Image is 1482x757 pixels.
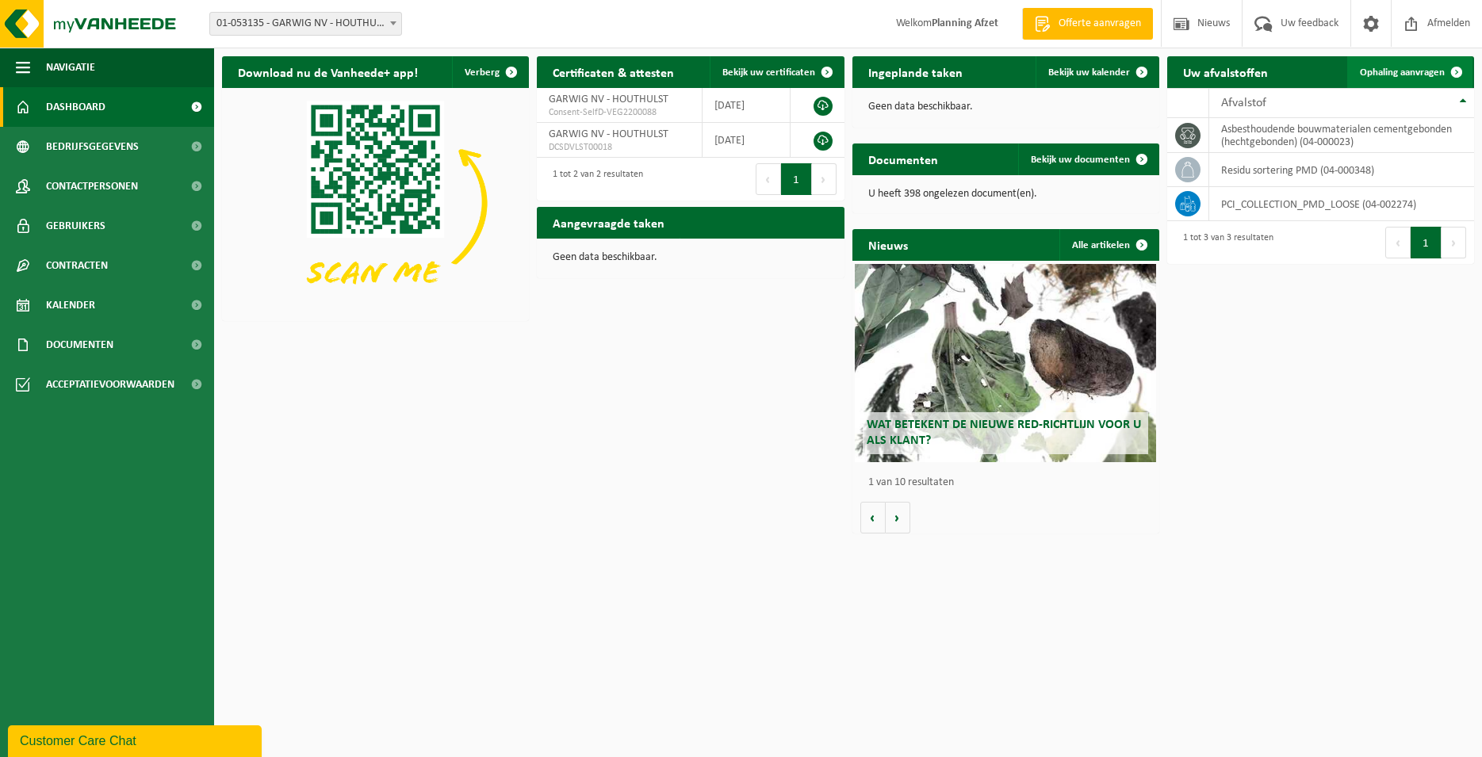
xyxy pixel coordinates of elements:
a: Offerte aanvragen [1022,8,1153,40]
span: Kalender [46,285,95,325]
span: Ophaling aanvragen [1360,67,1445,78]
span: Offerte aanvragen [1055,16,1145,32]
td: residu sortering PMD (04-000348) [1209,153,1474,187]
h2: Nieuws [852,229,924,260]
p: Geen data beschikbaar. [553,252,828,263]
button: Next [812,163,837,195]
span: DCSDVLST00018 [549,141,690,154]
a: Ophaling aanvragen [1347,56,1472,88]
div: 1 tot 3 van 3 resultaten [1175,225,1273,260]
span: Bedrijfsgegevens [46,127,139,166]
p: 1 van 10 resultaten [868,477,1151,488]
p: U heeft 398 ongelezen document(en). [868,189,1143,200]
td: [DATE] [703,123,791,158]
button: 1 [781,163,812,195]
span: Documenten [46,325,113,365]
h2: Uw afvalstoffen [1167,56,1284,87]
a: Bekijk uw kalender [1036,56,1158,88]
td: PCI_COLLECTION_PMD_LOOSE (04-002274) [1209,187,1474,221]
button: Previous [1385,227,1411,258]
h2: Certificaten & attesten [537,56,690,87]
span: Dashboard [46,87,105,127]
button: Volgende [886,502,910,533]
td: asbesthoudende bouwmaterialen cementgebonden (hechtgebonden) (04-000023) [1209,118,1474,153]
span: Wat betekent de nieuwe RED-richtlijn voor u als klant? [867,419,1141,446]
a: Bekijk uw certificaten [710,56,843,88]
span: Contracten [46,246,108,285]
span: GARWIG NV - HOUTHULST [549,94,668,105]
img: Download de VHEPlus App [222,88,529,318]
h2: Aangevraagde taken [537,207,680,238]
span: Contactpersonen [46,166,138,206]
a: Wat betekent de nieuwe RED-richtlijn voor u als klant? [855,264,1156,462]
span: Gebruikers [46,206,105,246]
button: Next [1442,227,1466,258]
h2: Ingeplande taken [852,56,978,87]
button: Verberg [452,56,527,88]
p: Geen data beschikbaar. [868,101,1143,113]
td: [DATE] [703,88,791,123]
span: Navigatie [46,48,95,87]
strong: Planning Afzet [932,17,998,29]
a: Bekijk uw documenten [1018,143,1158,175]
span: Bekijk uw certificaten [722,67,815,78]
span: Acceptatievoorwaarden [46,365,174,404]
span: 01-053135 - GARWIG NV - HOUTHULST [209,12,402,36]
span: Afvalstof [1221,97,1266,109]
h2: Documenten [852,143,954,174]
iframe: chat widget [8,722,265,757]
span: Verberg [465,67,500,78]
span: Consent-SelfD-VEG2200088 [549,106,690,119]
span: GARWIG NV - HOUTHULST [549,128,668,140]
span: Bekijk uw kalender [1048,67,1130,78]
span: Bekijk uw documenten [1031,155,1130,165]
button: Vorige [860,502,886,533]
button: 1 [1411,227,1442,258]
button: Previous [756,163,781,195]
a: Alle artikelen [1059,229,1158,261]
span: 01-053135 - GARWIG NV - HOUTHULST [210,13,401,35]
div: 1 tot 2 van 2 resultaten [545,162,643,197]
h2: Download nu de Vanheede+ app! [222,56,434,87]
